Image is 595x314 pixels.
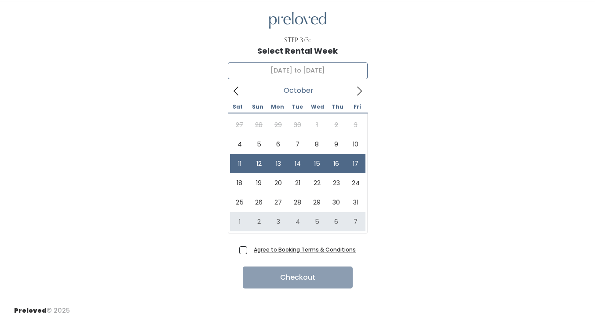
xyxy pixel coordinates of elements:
span: October 20, 2025 [269,173,288,193]
span: October [284,89,314,92]
span: October 9, 2025 [327,135,346,154]
span: October 17, 2025 [346,154,365,173]
span: Tue [288,104,307,110]
span: October 23, 2025 [327,173,346,193]
span: Mon [267,104,287,110]
span: October 29, 2025 [307,193,327,212]
span: October 7, 2025 [288,135,307,154]
span: Fri [347,104,367,110]
span: November 3, 2025 [269,212,288,231]
span: October 4, 2025 [230,135,249,154]
span: November 7, 2025 [346,212,365,231]
span: October 24, 2025 [346,173,365,193]
span: October 5, 2025 [249,135,269,154]
span: October 27, 2025 [269,193,288,212]
span: October 6, 2025 [269,135,288,154]
span: Thu [328,104,347,110]
span: October 14, 2025 [288,154,307,173]
div: Step 3/3: [284,36,311,45]
span: October 18, 2025 [230,173,249,193]
span: October 15, 2025 [307,154,327,173]
button: Checkout [243,267,353,288]
span: October 28, 2025 [288,193,307,212]
span: October 11, 2025 [230,154,249,173]
span: October 21, 2025 [288,173,307,193]
a: Agree to Booking Terms & Conditions [254,246,356,253]
span: October 10, 2025 [346,135,365,154]
img: preloved logo [269,12,326,29]
span: October 25, 2025 [230,193,249,212]
span: October 16, 2025 [327,154,346,173]
span: October 31, 2025 [346,193,365,212]
span: October 30, 2025 [327,193,346,212]
span: Wed [307,104,327,110]
span: November 2, 2025 [249,212,269,231]
span: October 22, 2025 [307,173,327,193]
span: October 26, 2025 [249,193,269,212]
span: October 8, 2025 [307,135,327,154]
span: November 6, 2025 [327,212,346,231]
span: November 5, 2025 [307,212,327,231]
span: November 4, 2025 [288,212,307,231]
span: October 19, 2025 [249,173,269,193]
span: October 12, 2025 [249,154,269,173]
h1: Select Rental Week [257,47,338,55]
input: Select week [228,62,368,79]
span: Sun [248,104,267,110]
span: November 1, 2025 [230,212,249,231]
span: October 13, 2025 [269,154,288,173]
span: Sat [228,104,248,110]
